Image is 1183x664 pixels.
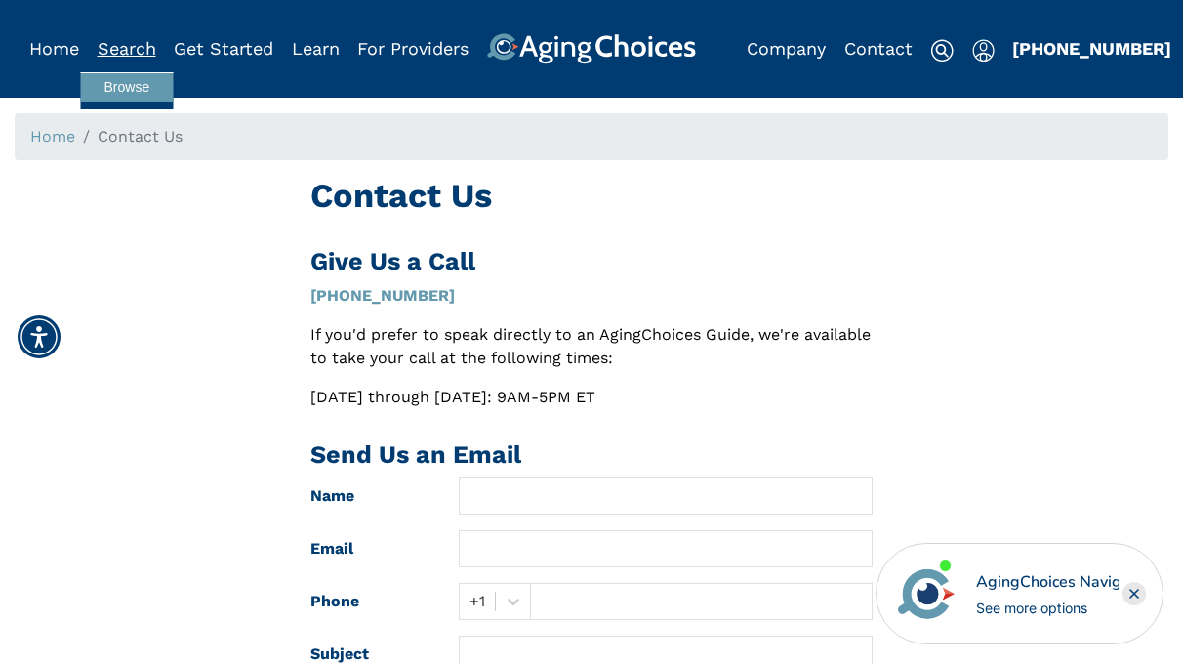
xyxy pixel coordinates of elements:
[310,440,873,470] h2: Send Us an Email
[296,477,444,515] label: Name
[98,38,156,59] a: Search
[357,38,469,59] a: For Providers
[972,39,995,62] img: user-icon.svg
[976,570,1119,594] div: AgingChoices Navigator
[844,38,913,59] a: Contact
[310,323,873,370] p: If you'd prefer to speak directly to an AgingChoices Guide, we're available to take your call at ...
[29,38,79,59] a: Home
[296,583,444,620] label: Phone
[747,38,826,59] a: Company
[15,113,1168,160] nav: breadcrumb
[310,286,455,305] a: [PHONE_NUMBER]
[292,38,340,59] a: Learn
[930,39,954,62] img: search-icon.svg
[18,315,61,358] div: Accessibility Menu
[296,530,444,567] label: Email
[174,38,273,59] a: Get Started
[98,33,156,64] div: Popover trigger
[98,127,183,145] span: Contact Us
[972,33,995,64] div: Popover trigger
[976,598,1119,618] div: See more options
[487,33,696,64] img: AgingChoices
[81,72,174,102] a: Browse
[1012,38,1171,59] a: [PHONE_NUMBER]
[310,247,873,276] h2: Give Us a Call
[310,176,873,216] h1: Contact Us
[893,560,959,627] img: avatar
[30,127,75,145] a: Home
[310,386,873,409] p: [DATE] through [DATE]: 9AM-5PM ET
[1122,582,1146,605] div: Close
